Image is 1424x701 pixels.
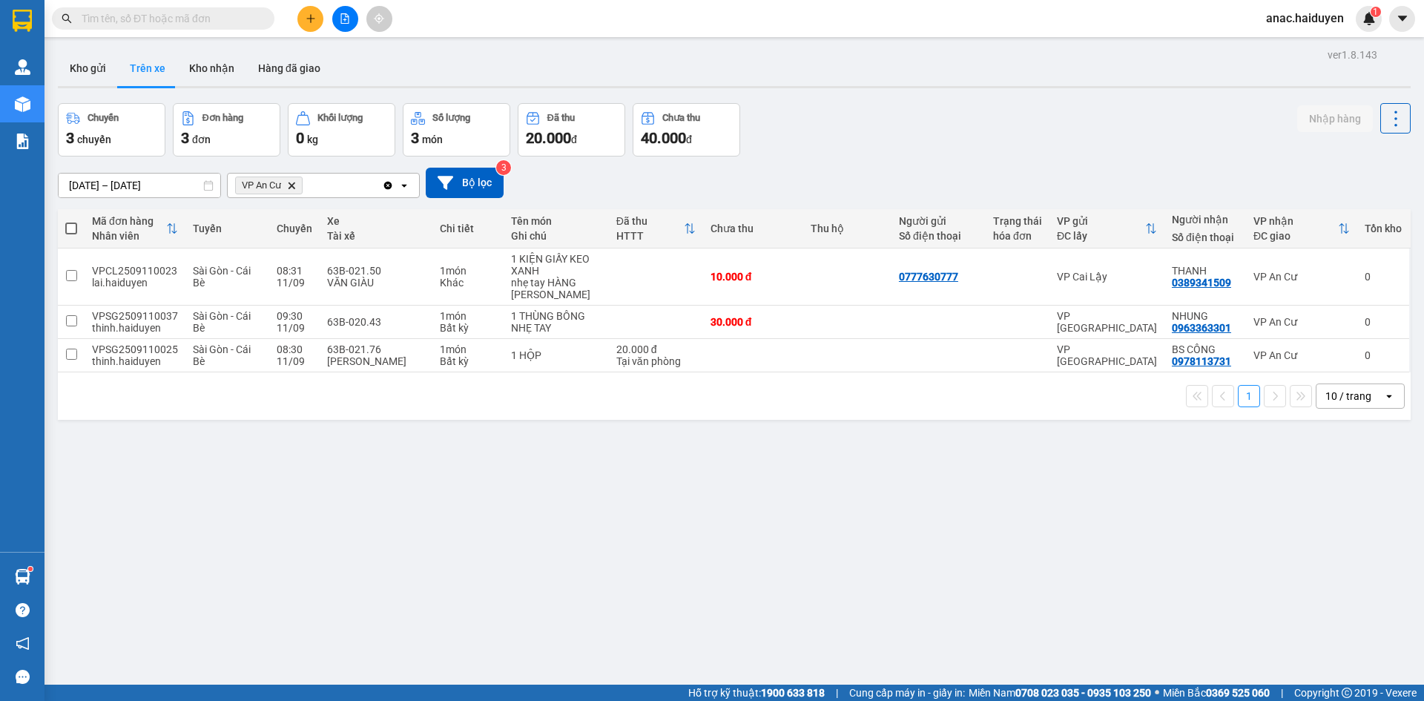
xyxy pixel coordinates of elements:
div: VP An Cư [1253,316,1350,328]
div: Ghi chú [511,230,601,242]
span: notification [16,636,30,651]
span: search [62,13,72,24]
span: anac.haiduyen [1254,9,1356,27]
svg: Delete [287,181,296,190]
div: Bất kỳ [440,322,496,334]
button: Bộ lọc [426,168,504,198]
button: caret-down [1389,6,1415,32]
button: file-add [332,6,358,32]
div: 1 HỘP [511,349,601,361]
div: 63B-021.76 [327,343,425,355]
div: Tài xế [327,230,425,242]
div: THANH [1172,265,1239,277]
div: VP [GEOGRAPHIC_DATA] [1057,343,1157,367]
div: ĐC giao [1253,230,1338,242]
img: solution-icon [15,134,30,149]
span: 20.000 [526,129,571,147]
button: Đã thu20.000đ [518,103,625,157]
div: 1 KIỆN GIẤY KEO XANH [511,253,601,277]
button: Chưa thu40.000đ [633,103,740,157]
div: 08:30 [277,343,312,355]
div: 70.000 [11,96,119,113]
div: Tồn kho [1365,223,1402,234]
div: VP gửi [1057,215,1145,227]
div: BS CÔNG [1172,343,1239,355]
span: ⚪️ [1155,690,1159,696]
span: Sài Gòn - Cái Bè [193,343,251,367]
span: Hỗ trợ kỹ thuật: [688,685,825,701]
sup: 1 [1371,7,1381,17]
div: 0963363301 [1172,322,1231,334]
div: 11/09 [277,322,312,334]
button: Nhập hàng [1297,105,1373,132]
div: Người nhận [1172,214,1239,226]
div: Đơn hàng [202,113,243,123]
span: VP An Cư [242,180,281,191]
div: ver 1.8.143 [1328,47,1377,63]
strong: 0708 023 035 - 0935 103 250 [1015,687,1151,699]
div: VPCL2509110023 [92,265,178,277]
th: Toggle SortBy [85,209,185,249]
span: món [422,134,443,145]
div: Nhân viên [92,230,166,242]
div: 0389341509 [1172,277,1231,289]
button: Hàng đã giao [246,50,332,86]
div: 11/09 [277,277,312,289]
button: Chuyến3chuyến [58,103,165,157]
span: Sài Gòn - Cái Bè [193,310,251,334]
div: 0 [1365,349,1402,361]
strong: 1900 633 818 [761,687,825,699]
div: 11/09 [277,355,312,367]
div: Chưa thu [662,113,700,123]
button: Đơn hàng3đơn [173,103,280,157]
svg: Clear all [382,180,394,191]
div: 0777630777 [899,271,958,283]
sup: 3 [496,160,511,175]
button: Trên xe [118,50,177,86]
div: 0 [1365,271,1402,283]
span: đơn [192,134,211,145]
div: NHẸ TAY [511,322,601,334]
div: Đã thu [616,215,684,227]
div: 30.000 đ [711,316,796,328]
span: kg [307,134,318,145]
svg: open [398,180,410,191]
div: [PERSON_NAME] [327,355,425,367]
button: Khối lượng0kg [288,103,395,157]
span: 40.000 [641,129,686,147]
div: Mã đơn hàng [92,215,166,227]
span: Miền Nam [969,685,1151,701]
div: 1 món [440,343,496,355]
div: 0986685133 [127,66,277,87]
button: plus [297,6,323,32]
div: VPSG2509110037 [92,310,178,322]
div: Chuyến [88,113,119,123]
input: Tìm tên, số ĐT hoặc mã đơn [82,10,257,27]
div: 10 / trang [1325,389,1371,404]
sup: 1 [28,567,33,571]
div: VP An Cư [1253,271,1350,283]
img: warehouse-icon [15,569,30,585]
div: 63B-021.50 [327,265,425,277]
div: Chi tiết [440,223,496,234]
div: NHÂN [13,30,116,48]
div: VP nhận [1253,215,1338,227]
div: Khác [440,277,496,289]
span: file-add [340,13,350,24]
div: VP An Cư [13,13,116,30]
svg: open [1383,390,1395,402]
div: Xe [327,215,425,227]
div: 1 THÙNG BÔNG [511,310,601,322]
span: | [1281,685,1283,701]
div: Chưa thu [711,223,796,234]
span: caret-down [1396,12,1409,25]
div: VĂN GIÀU [327,277,425,289]
div: hóa đơn [993,230,1042,242]
span: đ [686,134,692,145]
strong: 0369 525 060 [1206,687,1270,699]
div: NHUNG [1172,310,1239,322]
span: Cung cấp máy in - giấy in: [849,685,965,701]
th: Toggle SortBy [1049,209,1164,249]
span: Miền Bắc [1163,685,1270,701]
span: đ [571,134,577,145]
